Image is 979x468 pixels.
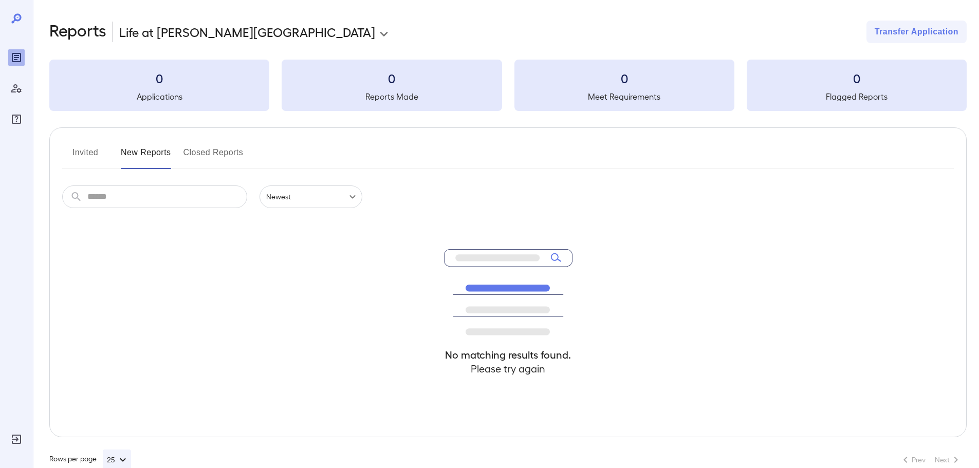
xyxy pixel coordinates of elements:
[183,144,244,169] button: Closed Reports
[49,90,269,103] h5: Applications
[514,90,734,103] h5: Meet Requirements
[121,144,171,169] button: New Reports
[49,21,106,43] h2: Reports
[8,80,25,97] div: Manage Users
[444,348,572,362] h4: No matching results found.
[282,90,502,103] h5: Reports Made
[8,111,25,127] div: FAQ
[49,70,269,86] h3: 0
[514,70,734,86] h3: 0
[260,185,362,208] div: Newest
[866,21,967,43] button: Transfer Application
[119,24,375,40] p: Life at [PERSON_NAME][GEOGRAPHIC_DATA]
[8,49,25,66] div: Reports
[62,144,108,169] button: Invited
[49,60,967,111] summary: 0Applications0Reports Made0Meet Requirements0Flagged Reports
[895,452,967,468] nav: pagination navigation
[444,362,572,376] h4: Please try again
[282,70,502,86] h3: 0
[8,431,25,447] div: Log Out
[747,90,967,103] h5: Flagged Reports
[747,70,967,86] h3: 0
